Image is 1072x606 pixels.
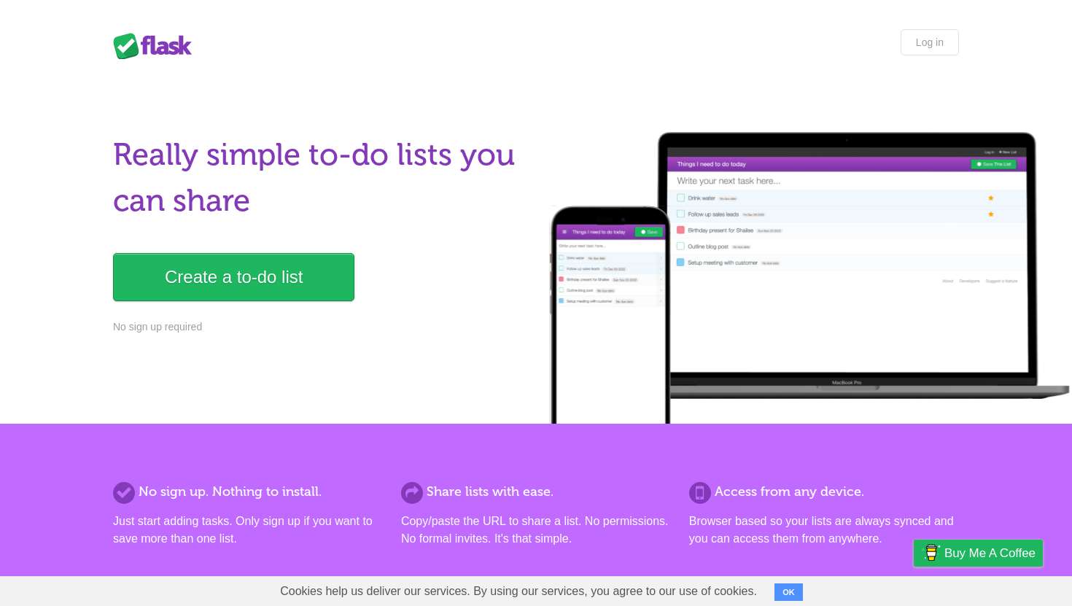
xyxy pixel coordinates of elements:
p: No sign up required [113,319,527,335]
button: OK [774,583,803,601]
h2: No sign up. Nothing to install. [113,482,383,502]
p: Copy/paste the URL to share a list. No permissions. No formal invites. It's that simple. [401,513,671,548]
h1: Really simple to-do lists you can share [113,132,527,224]
p: Browser based so your lists are always synced and you can access them from anywhere. [689,513,959,548]
h2: Access from any device. [689,482,959,502]
a: Create a to-do list [113,253,354,301]
a: Buy me a coffee [914,540,1043,567]
h2: Share lists with ease. [401,482,671,502]
span: Buy me a coffee [944,540,1036,566]
p: Just start adding tasks. Only sign up if you want to save more than one list. [113,513,383,548]
img: Buy me a coffee [921,540,941,565]
a: Log in [901,29,959,55]
div: Flask Lists [113,33,201,59]
span: Cookies help us deliver our services. By using our services, you agree to our use of cookies. [265,577,772,606]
